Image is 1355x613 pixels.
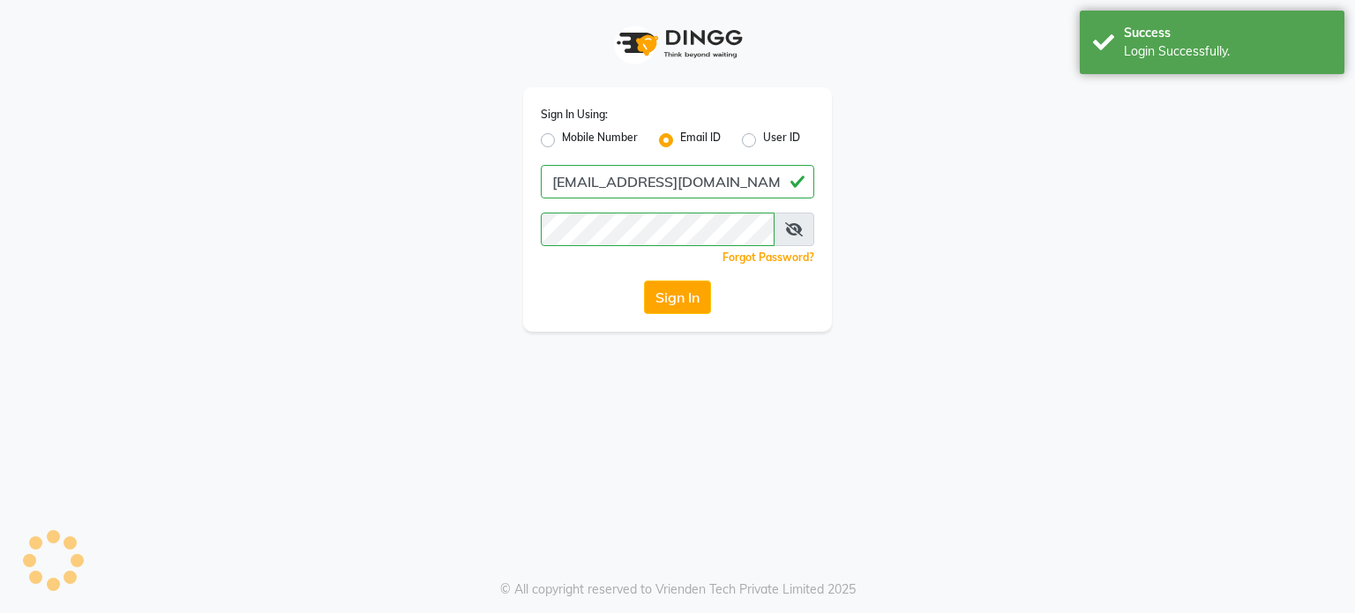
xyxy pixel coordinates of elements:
[607,18,748,70] img: logo1.svg
[1124,24,1331,42] div: Success
[541,165,814,198] input: Username
[644,280,711,314] button: Sign In
[722,250,814,264] a: Forgot Password?
[541,213,775,246] input: Username
[1124,42,1331,61] div: Login Successfully.
[680,130,721,151] label: Email ID
[763,130,800,151] label: User ID
[562,130,638,151] label: Mobile Number
[541,107,608,123] label: Sign In Using:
